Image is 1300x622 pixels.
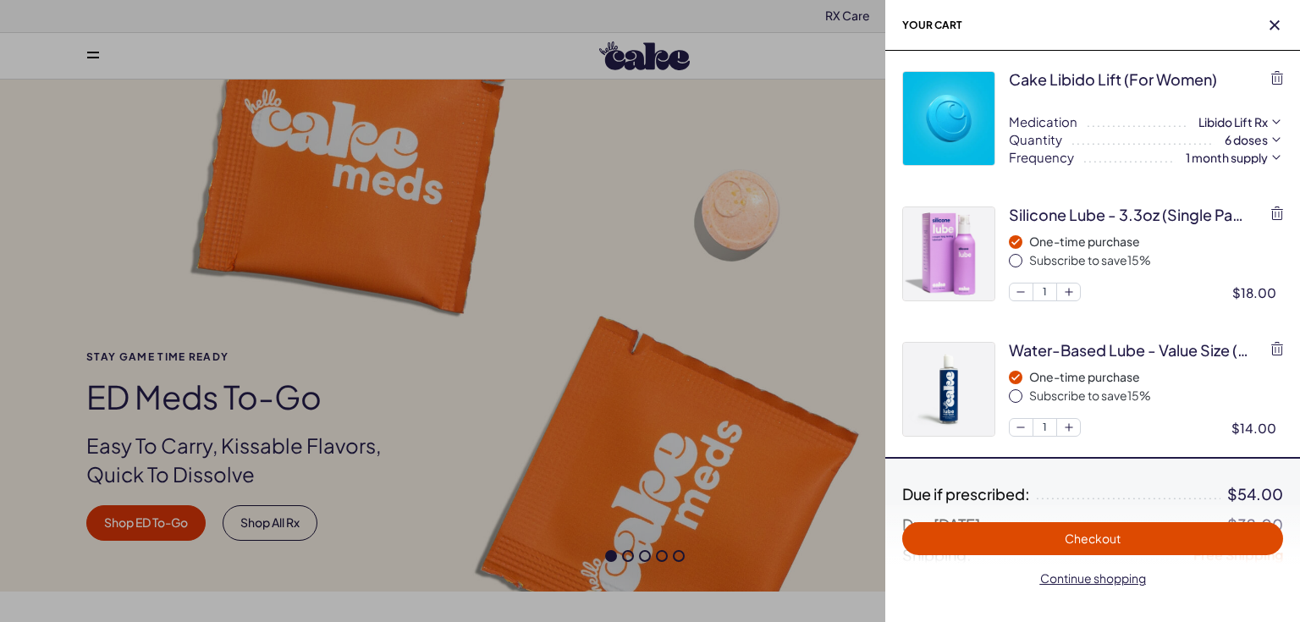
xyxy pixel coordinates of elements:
button: Continue shopping [902,562,1283,595]
img: CROP5_01_HERO_44304be0-91d7-4b41-a1dd-53e1a10cb430.jpg [903,343,994,436]
div: Subscribe to save 15 % [1029,252,1283,269]
span: Checkout [1065,531,1121,546]
div: Subscribe to save 15 % [1029,388,1283,405]
div: silicone lube - 3.3oz (single pack) [1009,204,1250,225]
img: LubesandmoreArtboard25.jpg [903,207,994,300]
span: Quantity [1009,130,1062,148]
div: water-based lube - value size (single bottle) [1009,339,1256,361]
div: One-time purchase [1029,369,1283,386]
span: Due if prescribed: [902,486,1030,503]
div: $54.00 [1227,486,1283,503]
div: Cake Libido Lift (for Women) [1009,69,1217,90]
span: Continue shopping [1040,570,1146,586]
span: 1 [1033,419,1057,436]
div: $18.00 [1232,283,1283,301]
div: One-time purchase [1029,234,1283,250]
div: $14.00 [1231,419,1283,437]
span: Medication [1009,113,1077,130]
button: Checkout [902,522,1283,555]
span: 1 [1033,283,1057,300]
span: Frequency [1009,148,1074,166]
img: p3ZtQTX4dfw0aP9sqBphP7GDoJYYEv1Qyfw0SU36.webp [903,72,994,165]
